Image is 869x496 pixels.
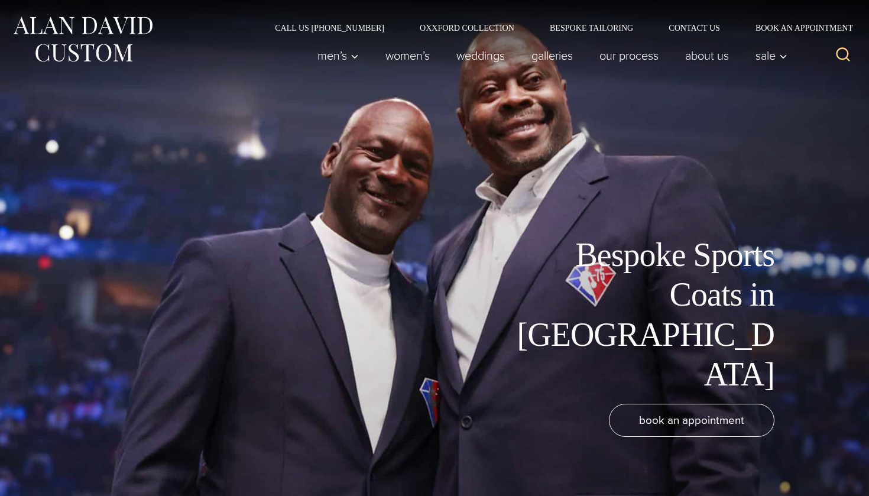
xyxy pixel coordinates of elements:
a: Galleries [518,44,586,67]
nav: Primary Navigation [304,44,794,67]
a: Women’s [372,44,443,67]
a: Contact Us [651,24,738,32]
img: Alan David Custom [12,13,154,66]
a: book an appointment [609,404,774,437]
span: Sale [755,50,787,61]
span: Men’s [317,50,359,61]
a: Bespoke Tailoring [532,24,651,32]
a: weddings [443,44,518,67]
a: About Us [672,44,742,67]
span: book an appointment [639,411,744,429]
nav: Secondary Navigation [257,24,857,32]
a: Oxxford Collection [402,24,532,32]
a: Call Us [PHONE_NUMBER] [257,24,402,32]
button: View Search Form [829,41,857,70]
h1: Bespoke Sports Coats in [GEOGRAPHIC_DATA] [508,235,774,394]
a: Our Process [586,44,672,67]
a: Book an Appointment [738,24,857,32]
